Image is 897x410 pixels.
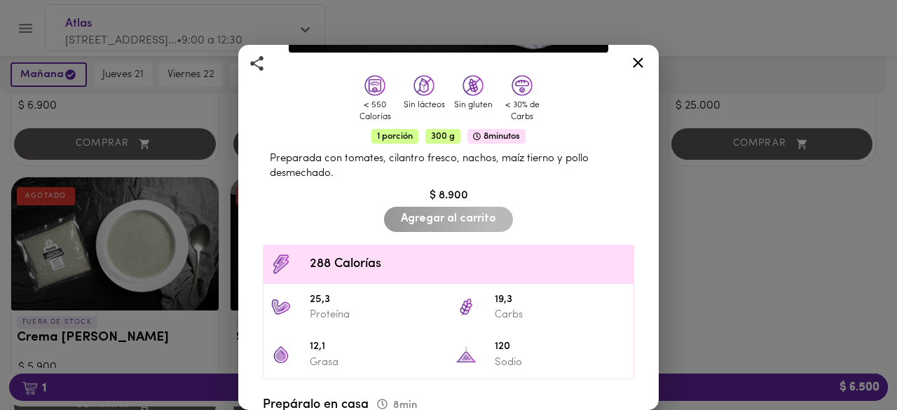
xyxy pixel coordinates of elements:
[271,254,292,275] img: Contenido calórico
[354,100,396,123] div: < 550 Calorías
[310,292,441,308] span: 25,3
[816,329,883,396] iframe: Messagebird Livechat Widget
[310,255,626,274] span: 288 Calorías
[452,100,494,111] div: Sin gluten
[512,75,533,96] img: lowcarbs.png
[425,129,460,144] span: 300 g
[501,100,543,123] div: < 30% de Carbs
[271,296,292,317] img: 25,3 Proteína
[310,355,441,370] p: Grasa
[467,129,526,144] span: 8 minutos
[456,296,477,317] img: 19,3 Carbs
[495,292,626,308] span: 19,3
[310,339,441,355] span: 12,1
[256,188,641,204] div: $ 8.900
[270,153,589,179] span: Preparada con tomates, cilantro fresco, nachos, maíz tierno y pollo desmechado.
[403,100,445,111] div: Sin lácteos
[456,344,477,365] img: 120 Sodio
[495,339,626,355] span: 120
[413,75,434,96] img: dairyfree.png
[463,75,484,96] img: glutenfree.png
[495,355,626,370] p: Sodio
[271,344,292,365] img: 12,1 Grasa
[364,75,385,96] img: lowcals.png
[495,308,626,322] p: Carbs
[371,129,418,144] span: 1 porción
[310,308,441,322] p: Proteína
